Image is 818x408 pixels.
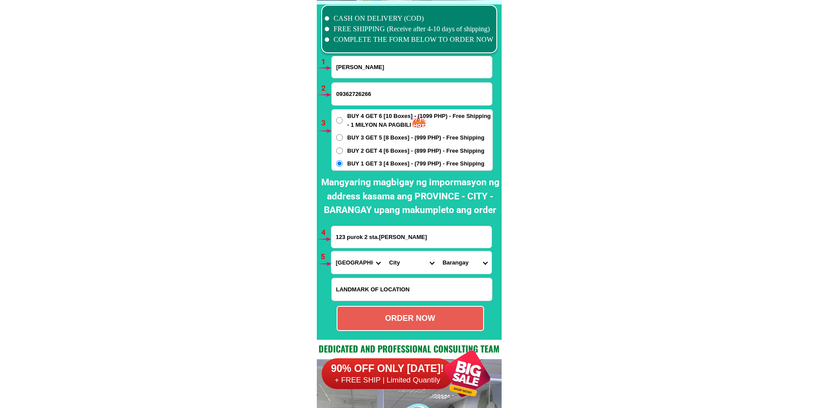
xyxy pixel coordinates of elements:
li: COMPLETE THE FORM BELOW TO ORDER NOW [325,34,494,45]
select: Select district [385,251,438,274]
input: BUY 3 GET 5 [8 Boxes] - (999 PHP) - Free Shipping [336,134,343,141]
h2: Mangyaring magbigay ng impormasyon ng address kasama ang PROVINCE - CITY - BARANGAY upang makumpl... [319,176,502,217]
input: Input address [331,226,492,248]
span: BUY 2 GET 4 [6 Boxes] - (899 PHP) - Free Shipping [347,147,484,155]
select: Select province [331,251,385,274]
h2: Dedicated and professional consulting team [317,342,502,355]
span: BUY 4 GET 6 [10 Boxes] - (1099 PHP) - Free Shipping - 1 MILYON NA PAGBILI [347,112,492,129]
input: Input full_name [332,56,492,78]
div: ORDER NOW [337,312,483,324]
h6: 3 [321,118,331,129]
h6: 90% OFF ONLY [DATE]! [322,362,454,375]
li: FREE SHIPPING (Receive after 4-10 days of shipping) [325,24,494,34]
input: BUY 4 GET 6 [10 Boxes] - (1099 PHP) - Free Shipping - 1 MILYON NA PAGBILI [336,117,343,124]
h6: + FREE SHIP | Limited Quantily [322,375,454,385]
select: Select commune [438,251,492,274]
h6: 5 [321,251,331,263]
span: BUY 3 GET 5 [8 Boxes] - (999 PHP) - Free Shipping [347,133,484,142]
input: Input LANDMARKOFLOCATION [332,278,492,301]
input: BUY 1 GET 3 [4 Boxes] - (799 PHP) - Free Shipping [336,160,343,167]
input: BUY 2 GET 4 [6 Boxes] - (899 PHP) - Free Shipping [336,147,343,154]
h6: 2 [321,83,331,94]
input: Input phone_number [332,83,492,105]
h6: 4 [321,227,331,239]
h6: 1 [321,56,331,68]
li: CASH ON DELIVERY (COD) [325,13,494,24]
span: BUY 1 GET 3 [4 Boxes] - (799 PHP) - Free Shipping [347,159,484,168]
